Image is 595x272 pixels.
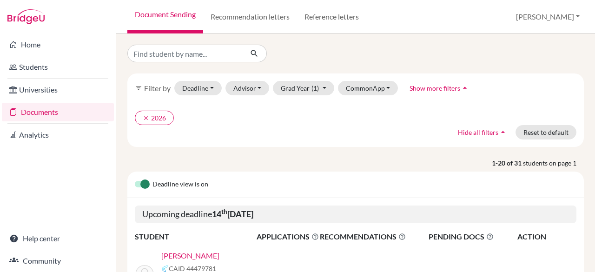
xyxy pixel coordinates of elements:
[492,158,523,168] strong: 1-20 of 31
[2,252,114,270] a: Community
[2,58,114,76] a: Students
[410,84,460,92] span: Show more filters
[257,231,319,242] span: APPLICATIONS
[221,208,227,215] sup: th
[458,128,498,136] span: Hide all filters
[161,250,219,261] a: [PERSON_NAME]
[311,84,319,92] span: (1)
[7,9,45,24] img: Bridge-U
[512,8,584,26] button: [PERSON_NAME]
[212,209,253,219] b: 14 [DATE]
[450,125,516,139] button: Hide all filtersarrow_drop_up
[135,111,174,125] button: clear2026
[2,80,114,99] a: Universities
[135,84,142,92] i: filter_list
[273,81,334,95] button: Grad Year(1)
[498,127,508,137] i: arrow_drop_up
[2,229,114,248] a: Help center
[429,231,516,242] span: PENDING DOCS
[143,115,149,121] i: clear
[402,81,477,95] button: Show more filtersarrow_drop_up
[135,206,576,223] h5: Upcoming deadline
[2,126,114,144] a: Analytics
[517,231,576,243] th: ACTION
[460,83,469,93] i: arrow_drop_up
[174,81,222,95] button: Deadline
[135,231,256,243] th: STUDENT
[2,35,114,54] a: Home
[2,103,114,121] a: Documents
[127,45,243,62] input: Find student by name...
[152,179,208,190] span: Deadline view is on
[320,231,406,242] span: RECOMMENDATIONS
[225,81,270,95] button: Advisor
[144,84,171,93] span: Filter by
[523,158,584,168] span: students on page 1
[516,125,576,139] button: Reset to default
[338,81,398,95] button: CommonApp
